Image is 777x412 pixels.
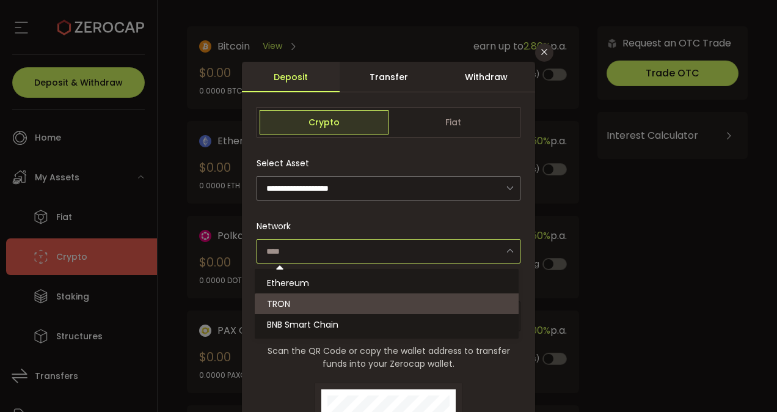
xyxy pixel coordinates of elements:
[242,62,340,92] div: Deposit
[437,62,535,92] div: Withdraw
[267,298,290,310] span: TRON
[388,110,517,134] span: Fiat
[257,157,316,169] label: Select Asset
[535,43,553,62] button: Close
[260,110,388,134] span: Crypto
[340,62,437,92] div: Transfer
[267,318,338,331] span: BNB Smart Chain
[257,345,520,370] span: Scan the QR Code or copy the wallet address to transfer funds into your Zerocap wallet.
[629,280,777,412] iframe: Chat Widget
[257,220,298,232] label: Network
[267,277,309,289] span: Ethereum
